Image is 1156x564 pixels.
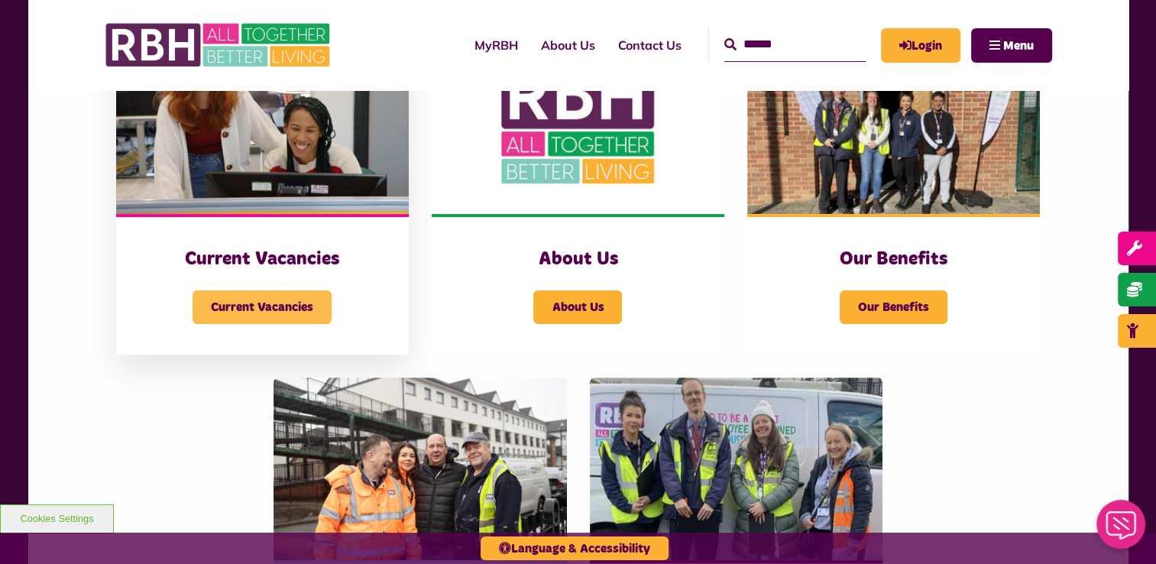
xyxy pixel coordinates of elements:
[481,536,669,560] button: Language & Accessibility
[432,31,724,214] img: RBH Logo Social Media 480X360 (1)
[116,31,409,355] a: Current Vacancies Current Vacancies
[607,24,693,66] a: Contact Us
[116,31,409,214] img: IMG 1470
[747,31,1040,214] img: Dropinfreehold2
[432,31,724,355] a: About Us About Us
[778,248,1009,271] h3: Our Benefits
[462,248,694,271] h3: About Us
[274,378,566,561] img: SAZMEDIA RBH 21FEB24 46
[193,290,332,324] span: Current Vacancies
[105,15,334,75] img: RBH
[971,28,1052,63] button: Navigation
[533,290,622,324] span: About Us
[1087,495,1156,564] iframe: Netcall Web Assistant for live chat
[590,378,882,561] img: 391760240 1590016381793435 2179504426197536539 N
[747,31,1040,355] a: Our Benefits Our Benefits
[1003,40,1034,52] span: Menu
[881,28,960,63] a: MyRBH
[724,28,866,61] input: Search
[840,290,947,324] span: Our Benefits
[529,24,607,66] a: About Us
[147,248,378,271] h3: Current Vacancies
[463,24,529,66] a: MyRBH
